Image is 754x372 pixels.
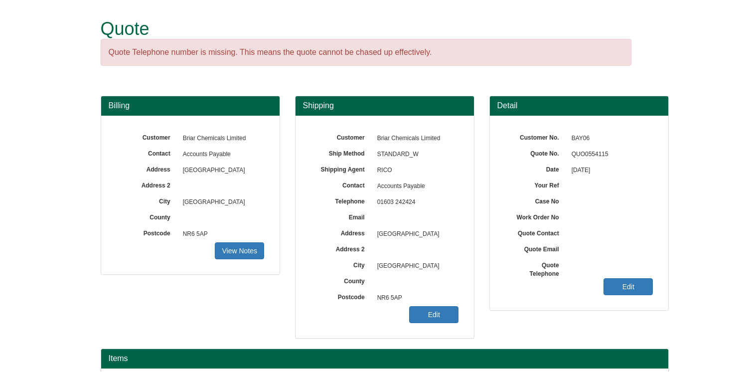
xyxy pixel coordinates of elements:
[178,163,265,179] span: [GEOGRAPHIC_DATA]
[505,210,567,222] label: Work Order No
[116,147,178,158] label: Contact
[567,147,653,163] span: QUO0554115
[372,131,459,147] span: Briar Chemicals Limited
[310,274,372,286] label: County
[505,258,567,278] label: Quote Telephone
[505,147,567,158] label: Quote No.
[116,226,178,238] label: Postcode
[310,179,372,190] label: Contact
[310,131,372,142] label: Customer
[178,131,265,147] span: Briar Chemicals Limited
[372,147,459,163] span: STANDARD_W
[310,242,372,254] label: Address 2
[116,210,178,222] label: County
[116,194,178,206] label: City
[303,101,466,110] h3: Shipping
[101,39,631,66] div: Quote Telephone number is missing. This means the quote cannot be chased up effectively.
[372,290,459,306] span: NR6 5AP
[603,278,653,295] a: Edit
[116,131,178,142] label: Customer
[310,210,372,222] label: Email
[567,131,653,147] span: BAY06
[310,194,372,206] label: Telephone
[372,226,459,242] span: [GEOGRAPHIC_DATA]
[372,194,459,210] span: 01603 242424
[215,242,264,259] a: View Notes
[310,163,372,174] label: Shipping Agent
[116,179,178,190] label: Address 2
[310,147,372,158] label: Ship Method
[109,101,272,110] h3: Billing
[497,101,661,110] h3: Detail
[409,306,458,323] a: Edit
[101,19,631,39] h1: Quote
[567,163,653,179] span: [DATE]
[505,179,567,190] label: Your Ref
[372,163,459,179] span: RICO
[372,179,459,194] span: Accounts Payable
[178,147,265,163] span: Accounts Payable
[372,258,459,274] span: [GEOGRAPHIC_DATA]
[505,194,567,206] label: Case No
[505,226,567,238] label: Quote Contact
[178,194,265,210] span: [GEOGRAPHIC_DATA]
[310,226,372,238] label: Address
[178,226,265,242] span: NR6 5AP
[505,131,567,142] label: Customer No.
[310,258,372,270] label: City
[505,242,567,254] label: Quote Email
[505,163,567,174] label: Date
[310,290,372,302] label: Postcode
[116,163,178,174] label: Address
[109,354,661,363] h2: Items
